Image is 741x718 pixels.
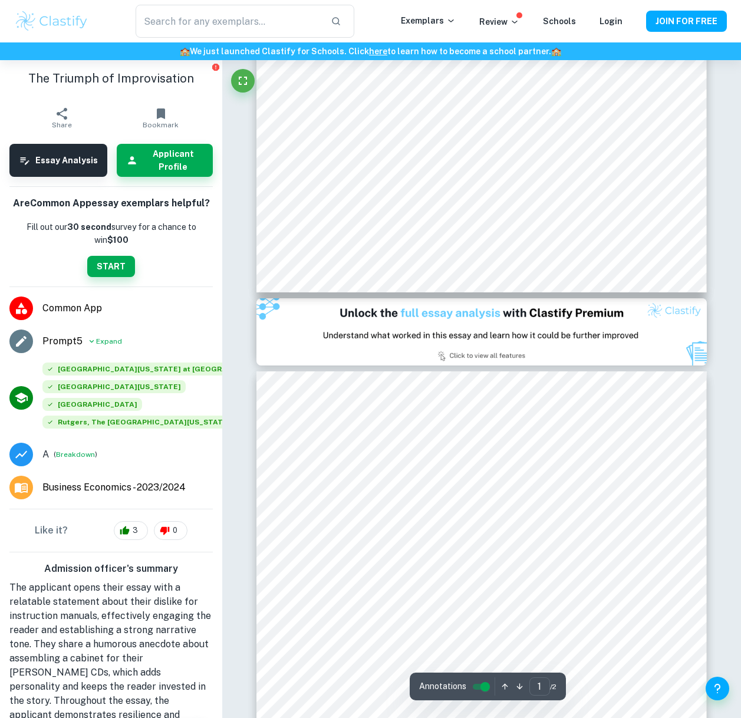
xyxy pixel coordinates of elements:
[35,523,68,538] h6: Like it?
[42,380,186,393] span: [GEOGRAPHIC_DATA][US_STATE]
[126,525,144,536] span: 3
[111,101,210,134] button: Bookmark
[646,11,727,32] button: JOIN FOR FREE
[706,677,729,700] button: Help and Feedback
[9,70,213,87] h1: The Triumph of Improvisation
[42,334,83,348] span: Prompt 5
[114,521,148,540] div: 3
[9,220,213,246] p: Fill out our survey for a chance to win
[52,121,72,129] span: Share
[56,449,95,460] button: Breakdown
[14,9,89,33] img: Clastify logo
[42,480,195,495] a: Major and Application Year
[2,45,739,58] h6: We just launched Clastify for Schools. Click to learn how to become a school partner.
[143,121,179,129] span: Bookmark
[42,380,186,398] div: Accepted: University of Virginia
[551,47,561,56] span: 🏫
[96,336,122,347] span: Expand
[67,222,111,232] b: 30 second
[180,47,190,56] span: 🏫
[419,680,466,693] span: Annotations
[42,447,49,462] p: Grade
[35,154,98,167] h6: Essay Analysis
[42,363,276,380] div: Accepted: University of Maryland at College Park
[42,480,186,495] span: Business Economics - 2023/2024
[136,5,321,38] input: Search for any exemplars...
[154,521,187,540] div: 0
[543,17,576,26] a: Schools
[12,101,111,134] button: Share
[117,144,213,177] button: Applicant Profile
[9,144,107,177] button: Essay Analysis
[550,681,556,692] span: / 2
[13,196,210,211] h6: Are Common App essay exemplars helpful?
[42,398,142,411] span: [GEOGRAPHIC_DATA]
[42,416,235,433] div: Accepted: Rutgers, The State University of New Jersey
[87,256,135,277] button: START
[42,301,213,315] span: Common App
[54,449,97,460] span: ( )
[369,47,387,56] a: here
[42,363,276,376] span: [GEOGRAPHIC_DATA][US_STATE] at [GEOGRAPHIC_DATA]
[600,17,623,26] a: Login
[42,334,83,348] a: Prompt5
[231,69,255,93] button: Fullscreen
[42,398,142,416] div: Accepted: Boston College
[166,525,184,536] span: 0
[479,15,519,28] p: Review
[9,562,213,576] h6: Admission officer's summary
[401,14,456,27] p: Exemplars
[107,235,129,245] strong: $100
[256,298,706,365] img: Ad
[143,147,203,173] h6: Applicant Profile
[211,62,220,71] button: Report issue
[87,334,122,348] button: Expand
[42,416,235,429] span: Rutgers, The [GEOGRAPHIC_DATA][US_STATE]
